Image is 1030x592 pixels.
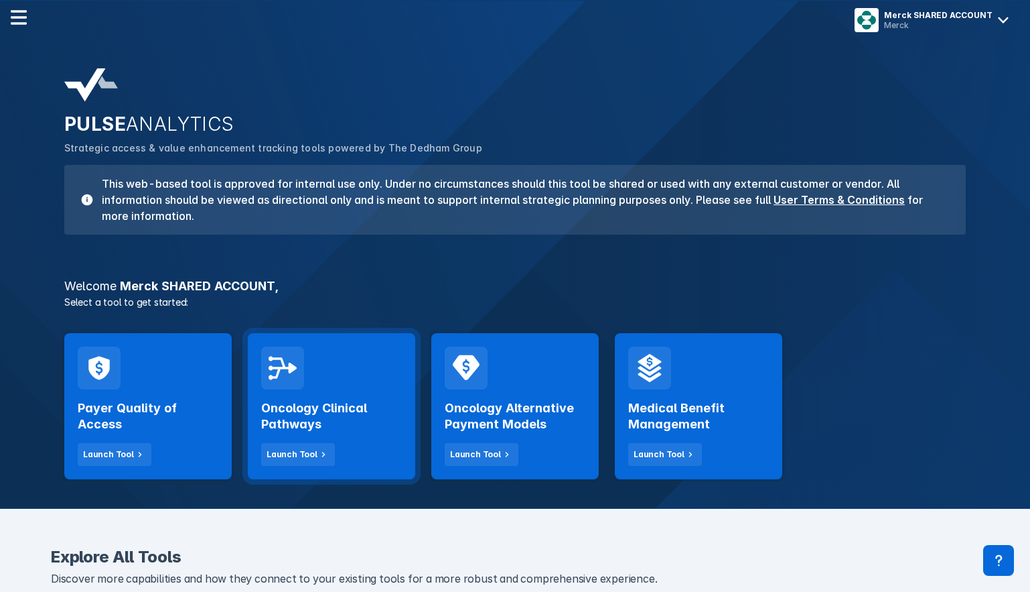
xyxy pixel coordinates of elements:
[78,400,218,432] h2: Payer Quality of Access
[54,8,236,27] img: logo
[56,295,974,309] p: Select a tool to get started:
[445,443,518,466] button: Launch Tool
[64,113,966,135] h2: PULSE
[126,113,234,135] span: ANALYTICS
[628,400,769,432] h2: Medical Benefit Management
[450,449,501,461] div: Launch Tool
[248,333,415,479] a: Oncology Clinical PathwaysLaunch Tool
[78,443,151,466] button: Launch Tool
[634,449,684,461] div: Launch Tool
[64,68,118,102] img: pulse-analytics-logo
[884,20,992,30] div: Merck
[261,443,335,466] button: Launch Tool
[431,333,599,479] a: Oncology Alternative Payment ModelsLaunch Tool
[64,333,232,479] a: Payer Quality of AccessLaunch Tool
[51,571,979,588] p: Discover more capabilities and how they connect to your existing tools for a more robust and comp...
[615,333,782,479] a: Medical Benefit ManagementLaunch Tool
[774,193,905,206] a: User Terms & Conditions
[267,449,317,461] div: Launch Tool
[445,400,585,432] h2: Oncology Alternative Payment Models
[983,545,1014,576] div: Contact Support
[11,9,27,25] img: menu--horizontal.svg
[884,10,992,20] div: Merck SHARED ACCOUNT
[56,280,974,292] h3: Merck SHARED ACCOUNT ,
[64,279,117,293] span: Welcome
[857,11,876,29] img: menu button
[51,549,979,565] h2: Explore All Tools
[261,400,402,432] h2: Oncology Clinical Pathways
[64,141,966,156] p: Strategic access & value enhancement tracking tools powered by The Dedham Group
[628,443,702,466] button: Launch Tool
[83,449,134,461] div: Launch Tool
[94,176,950,224] h3: This web-based tool is approved for internal use only. Under no circumstances should this tool be...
